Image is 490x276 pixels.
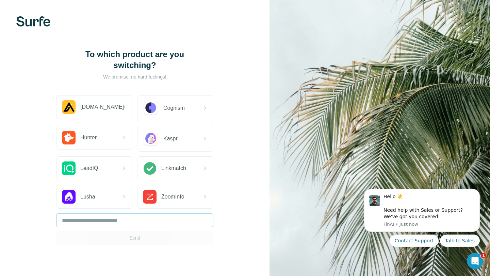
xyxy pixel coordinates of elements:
span: Kaspr [163,135,178,143]
span: Lusha [80,193,95,201]
img: LeadIQ Logo [62,161,76,175]
iframe: Intercom notifications message [354,180,490,273]
img: Hunter.io Logo [62,131,76,144]
span: Hunter [80,134,97,142]
span: ZoomInfo [161,193,184,201]
img: Cognism Logo [143,100,159,116]
span: LeadIQ [80,164,98,172]
img: Kaspr Logo [143,131,159,146]
img: Linkmatch Logo [143,161,157,175]
img: Apollo.io Logo [62,100,76,114]
span: Cognism [163,104,185,112]
img: Lusha Logo [62,190,76,204]
span: [DOMAIN_NAME] [80,103,124,111]
span: Linkmatch [161,164,186,172]
h1: To which product are you switching? [67,49,203,71]
img: ZoomInfo Logo [143,190,157,204]
img: Surfe's logo [16,16,50,27]
span: 1 [481,253,486,258]
p: We promise, no hard feelings! [67,73,203,80]
iframe: Intercom live chat [467,253,483,269]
